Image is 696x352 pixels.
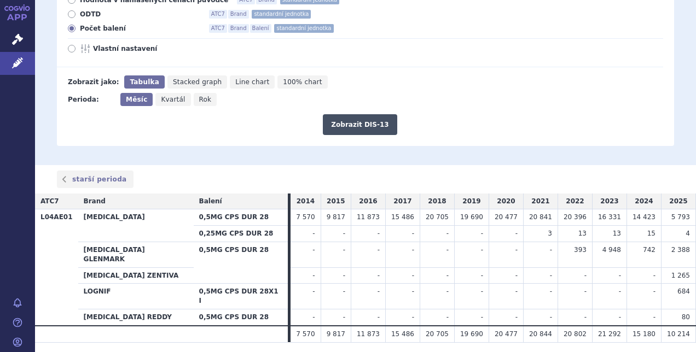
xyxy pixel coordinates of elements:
span: - [584,313,587,321]
span: - [653,313,656,321]
span: - [312,246,315,254]
span: 80 [682,313,690,321]
span: - [312,288,315,295]
span: Line chart [235,78,269,86]
span: 20 705 [426,213,449,221]
span: Balení [199,197,222,205]
td: 2024 [627,193,661,209]
span: - [312,230,315,237]
span: - [584,272,587,279]
th: 0,5MG CPS DUR 28 [194,309,288,326]
td: 2019 [454,193,489,209]
th: 0,5MG CPS DUR 28 [194,242,288,284]
th: [MEDICAL_DATA] [78,209,194,242]
span: Stacked graph [173,78,222,86]
span: Rok [199,96,212,103]
td: 2022 [558,193,592,209]
td: 2020 [489,193,523,209]
span: 20 477 [495,213,518,221]
span: 2 388 [671,246,690,254]
span: 100% chart [283,78,322,86]
span: - [343,272,345,279]
span: - [515,230,518,237]
span: 9 817 [327,213,345,221]
span: - [515,313,518,321]
span: 13 [613,230,621,237]
span: - [343,246,345,254]
span: - [378,246,380,254]
span: ODTD [80,10,200,19]
td: 2025 [661,193,695,209]
span: 19 690 [460,213,483,221]
div: Zobrazit jako: [68,75,119,89]
span: 13 [578,230,587,237]
span: - [378,230,380,237]
span: Brand [228,24,249,33]
span: - [653,272,656,279]
span: ATC7 [209,10,227,19]
span: ATC7 [209,24,227,33]
span: Balení [250,24,271,33]
span: - [550,246,552,254]
span: Brand [84,197,106,205]
span: 742 [643,246,656,254]
span: 15 486 [391,213,414,221]
span: Brand [228,10,249,19]
span: - [446,288,449,295]
span: 20 396 [564,213,587,221]
span: ATC7 [40,197,59,205]
span: - [515,246,518,254]
span: 15 180 [633,330,656,338]
span: 10 214 [667,330,690,338]
span: - [584,288,587,295]
span: Kvartál [161,96,185,103]
span: 21 292 [598,330,621,338]
span: - [481,272,483,279]
span: - [619,272,621,279]
span: 15 [647,230,656,237]
span: 16 331 [598,213,621,221]
span: 20 477 [495,330,518,338]
span: - [481,230,483,237]
span: standardní jednotka [252,10,311,19]
span: Vlastní nastavení [93,44,213,53]
span: - [481,313,483,321]
span: 1 265 [671,272,690,279]
span: - [446,230,449,237]
th: [MEDICAL_DATA] REDDY [78,309,194,326]
td: 2021 [523,193,558,209]
span: 11 873 [357,330,380,338]
span: - [481,246,483,254]
span: - [343,230,345,237]
button: Zobrazit DIS-13 [323,114,397,135]
span: - [343,313,345,321]
span: - [412,272,414,279]
td: 2015 [321,193,351,209]
span: standardní jednotka [274,24,333,33]
span: - [412,246,414,254]
td: 2014 [291,193,321,209]
th: [MEDICAL_DATA] ZENTIVA [78,267,194,284]
span: 4 [686,230,690,237]
span: Počet balení [80,24,200,33]
span: - [378,313,380,321]
span: 20 705 [426,330,449,338]
div: Perioda: [68,93,115,106]
span: 19 690 [460,330,483,338]
span: - [412,288,414,295]
span: - [378,272,380,279]
span: 5 793 [671,213,690,221]
span: - [412,230,414,237]
th: 0,5MG CPS DUR 28 [194,209,288,226]
td: 2018 [420,193,454,209]
span: 11 873 [357,213,380,221]
span: - [619,313,621,321]
span: 7 570 [296,330,315,338]
span: 684 [677,288,690,295]
span: 14 423 [633,213,656,221]
span: - [412,313,414,321]
td: 2017 [385,193,420,209]
span: 3 [548,230,552,237]
span: 20 841 [529,213,552,221]
span: - [550,288,552,295]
